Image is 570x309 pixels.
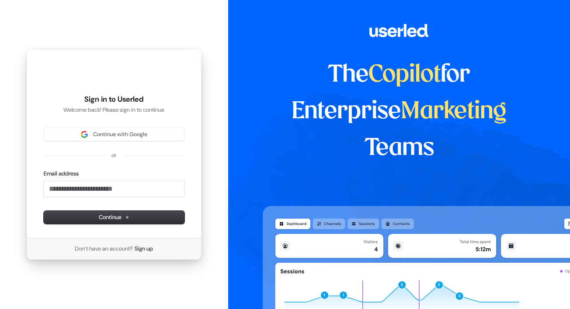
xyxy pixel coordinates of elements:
button: Continue [44,211,184,224]
span: Continue [99,213,129,221]
p: Welcome back! Please sign in to continue [44,106,184,114]
label: Email address [44,170,79,178]
p: or [111,151,116,159]
button: Sign in with GoogleContinue with Google [44,128,184,141]
span: Continue with Google [93,130,147,138]
a: Sign up [135,245,153,253]
span: Marketing [401,100,507,123]
img: Sign in with Google [81,131,88,138]
span: Don’t have an account? [75,245,133,253]
h1: The for Enterprise Teams [263,57,536,167]
h1: Sign in to Userled [44,94,184,105]
span: Copilot [368,64,441,86]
